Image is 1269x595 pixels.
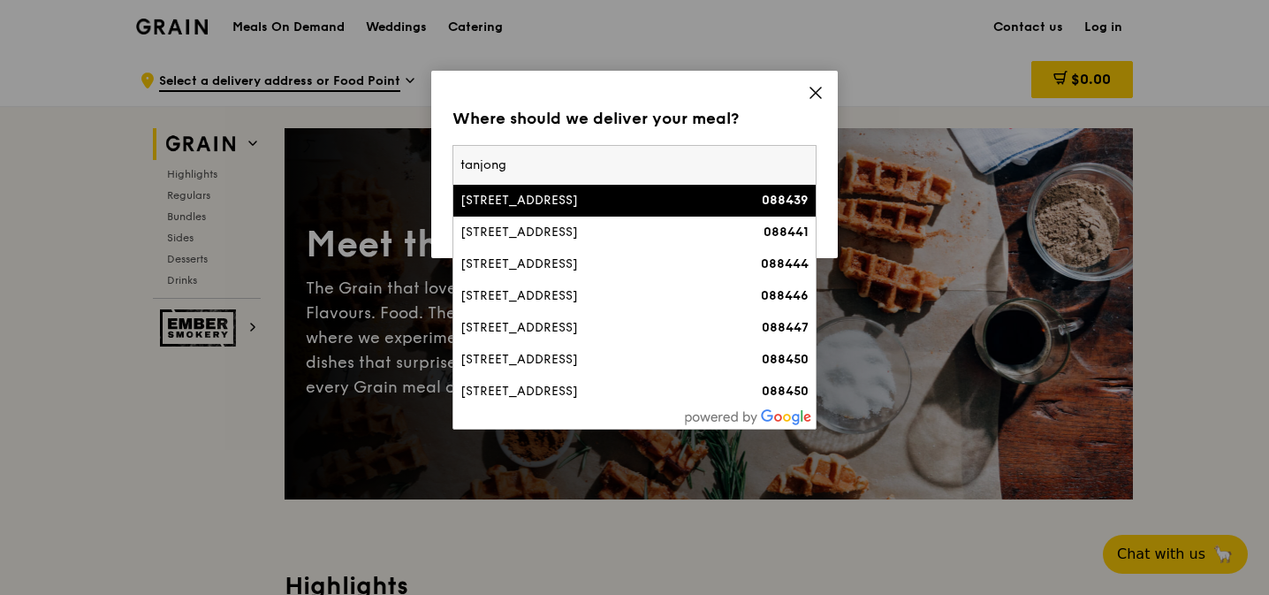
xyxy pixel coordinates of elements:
div: [STREET_ADDRESS] [460,224,722,241]
div: [STREET_ADDRESS] [460,287,722,305]
div: [STREET_ADDRESS] [460,192,722,210]
strong: 088450 [762,384,809,399]
div: [STREET_ADDRESS] [460,383,722,400]
strong: 088446 [761,288,809,303]
div: [STREET_ADDRESS] [460,256,722,273]
div: [STREET_ADDRESS] [460,319,722,337]
strong: 088441 [764,225,809,240]
strong: 088439 [762,193,809,208]
div: [STREET_ADDRESS] [460,351,722,369]
strong: 088444 [761,256,809,271]
strong: 088450 [762,352,809,367]
img: powered-by-google.60e8a832.png [685,409,812,425]
strong: 088447 [762,320,809,335]
div: Where should we deliver your meal? [452,106,817,131]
